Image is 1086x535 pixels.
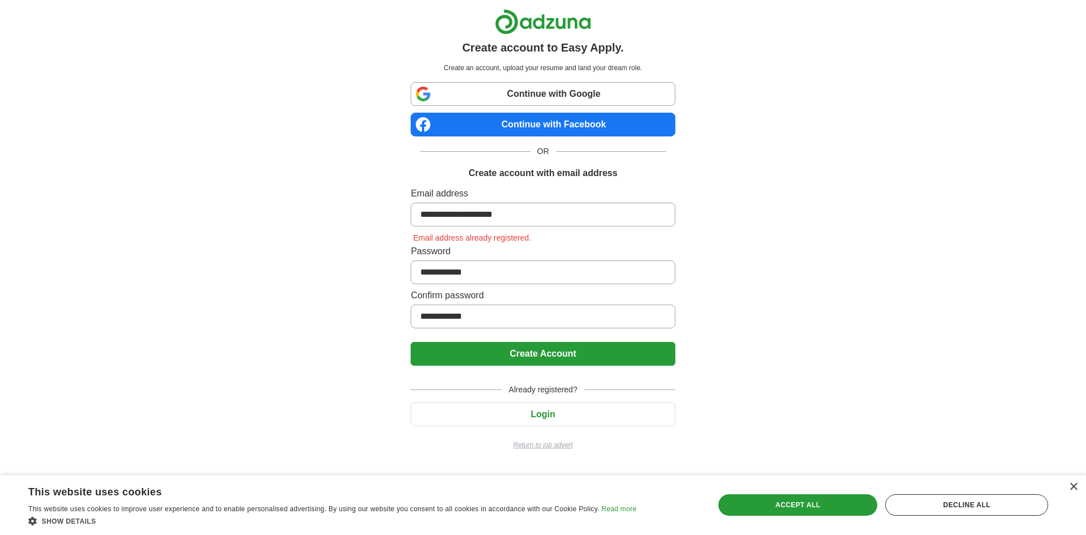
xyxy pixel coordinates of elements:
a: Continue with Google [411,82,675,106]
label: Password [411,245,675,258]
div: Accept all [718,494,878,516]
div: Decline all [885,494,1048,516]
a: Continue with Facebook [411,113,675,136]
a: Login [411,409,675,419]
div: Show details [28,515,636,527]
span: OR [531,145,556,157]
img: Adzuna logo [495,9,591,35]
span: This website uses cookies to improve user experience and to enable personalised advertising. By u... [28,505,600,513]
h1: Create account with email address [468,166,617,180]
label: Email address [411,187,675,200]
label: Confirm password [411,289,675,302]
span: Already registered? [502,384,584,396]
div: Close [1069,483,1078,491]
p: Create an account, upload your resume and land your dream role. [413,63,673,73]
a: Return to job advert [411,440,675,450]
div: This website uses cookies [28,482,608,499]
button: Create Account [411,342,675,366]
a: Read more, opens a new window [601,505,636,513]
span: Email address already registered. [411,233,533,242]
h1: Create account to Easy Apply. [462,39,624,56]
span: Show details [42,517,96,525]
button: Login [411,403,675,426]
